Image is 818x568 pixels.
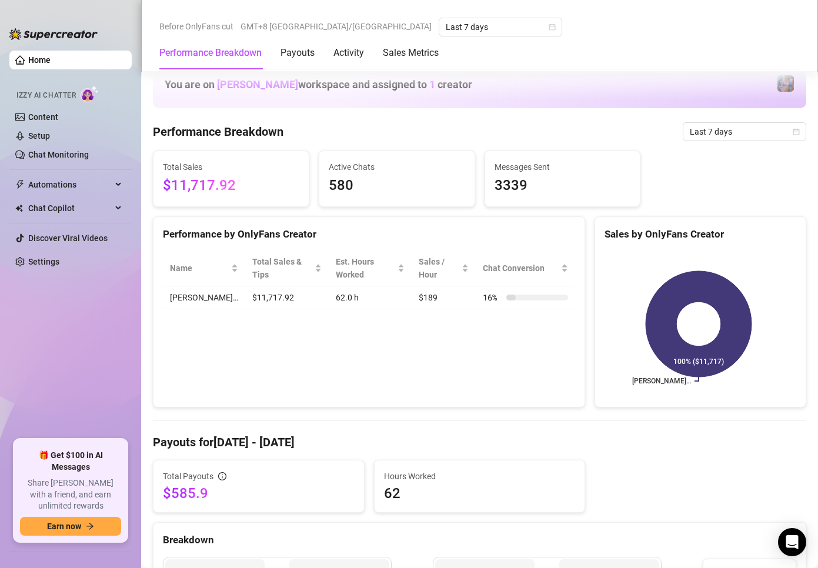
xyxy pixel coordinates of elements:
th: Total Sales & Tips [245,250,329,286]
div: Est. Hours Worked [336,255,395,281]
text: [PERSON_NAME]… [632,377,691,385]
span: arrow-right [86,522,94,530]
span: 3339 [495,175,631,197]
span: Share [PERSON_NAME] with a friend, and earn unlimited rewards [20,477,121,512]
div: Sales by OnlyFans Creator [605,226,796,242]
div: Sales Metrics [383,46,439,60]
span: Sales / Hour [419,255,459,281]
span: Automations [28,175,112,194]
a: Discover Viral Videos [28,233,108,243]
span: 1 [429,78,435,91]
td: $189 [412,286,476,309]
span: Messages Sent [495,161,631,173]
span: 62 [384,484,576,503]
th: Sales / Hour [412,250,476,286]
span: Earn now [47,522,81,531]
span: Total Payouts [163,470,213,483]
a: Content [28,112,58,122]
th: Chat Conversion [476,250,575,286]
img: logo-BBDzfeDw.svg [9,28,98,40]
h1: You are on workspace and assigned to creator [165,78,472,91]
span: Before OnlyFans cut [159,18,233,35]
a: Settings [28,257,59,266]
span: GMT+8 [GEOGRAPHIC_DATA]/[GEOGRAPHIC_DATA] [241,18,432,35]
span: $585.9 [163,484,355,503]
a: Home [28,55,51,65]
h4: Performance Breakdown [153,123,283,140]
span: [PERSON_NAME] [217,78,298,91]
span: Total Sales & Tips [252,255,312,281]
span: thunderbolt [15,180,25,189]
span: Name [170,262,229,275]
div: Payouts [281,46,315,60]
img: Chat Copilot [15,204,23,212]
th: Name [163,250,245,286]
span: Total Sales [163,161,299,173]
a: Setup [28,131,50,141]
h4: Payouts for [DATE] - [DATE] [153,434,806,450]
span: Chat Copilot [28,199,112,218]
div: Breakdown [163,532,796,548]
span: Izzy AI Chatter [16,90,76,101]
span: $11,717.92 [163,175,299,197]
span: Last 7 days [446,18,555,36]
div: Performance Breakdown [159,46,262,60]
span: info-circle [218,472,226,480]
div: Performance by OnlyFans Creator [163,226,575,242]
span: Chat Conversion [483,262,559,275]
span: 🎁 Get $100 in AI Messages [20,450,121,473]
td: 62.0 h [329,286,412,309]
td: [PERSON_NAME]… [163,286,245,309]
span: 580 [329,175,465,197]
button: Earn nowarrow-right [20,517,121,536]
span: Active Chats [329,161,465,173]
img: AI Chatter [81,85,99,102]
td: $11,717.92 [245,286,329,309]
span: calendar [793,128,800,135]
img: Jaylie [777,75,794,92]
a: Chat Monitoring [28,150,89,159]
span: Last 7 days [690,123,799,141]
div: Activity [333,46,364,60]
span: calendar [549,24,556,31]
div: Open Intercom Messenger [778,528,806,556]
span: Hours Worked [384,470,576,483]
span: 16 % [483,291,502,304]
